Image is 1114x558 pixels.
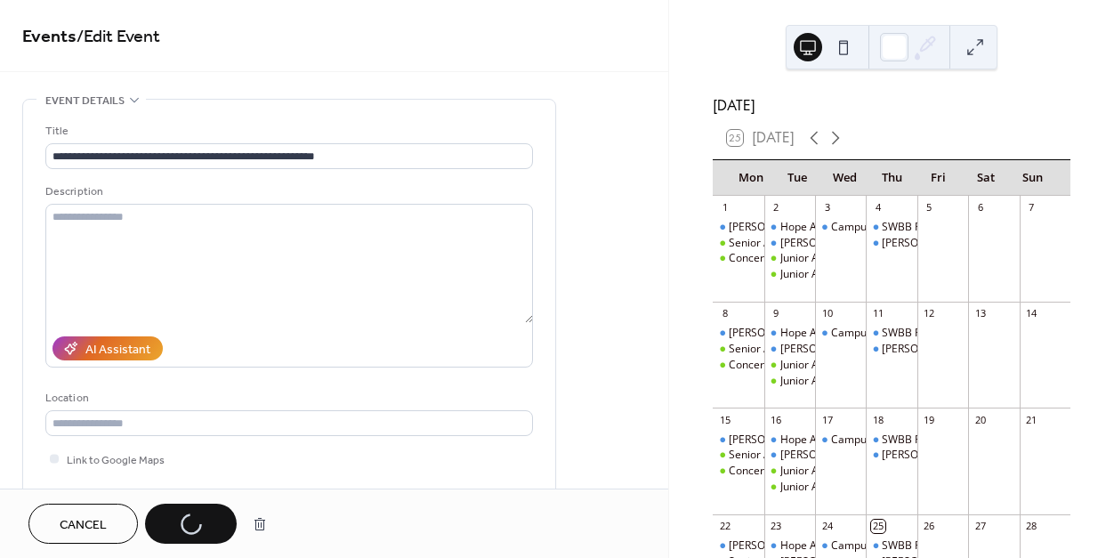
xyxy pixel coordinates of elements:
[729,342,856,357] div: Senior Academy Rehersal
[77,20,160,54] span: / Edit Event
[1025,307,1038,320] div: 14
[729,464,850,479] div: Concert Choir Rehearsal
[729,326,905,341] div: [PERSON_NAME] Rehearsal - GNGC
[713,433,763,448] div: Buchanan Rehearsal - GNGC
[973,413,987,426] div: 20
[831,538,963,554] div: Campus Rehearsal - SNGC
[866,220,916,235] div: SWBB Rehearsal - GNGC
[764,464,815,479] div: Junior Academy 1 Rehearsal
[764,358,815,373] div: Junior Academy 1 Rehearsal
[45,182,529,201] div: Description
[713,448,763,463] div: Senior Academy Rehersal
[871,201,884,214] div: 4
[729,220,905,235] div: [PERSON_NAME] Rehearsal - GNGC
[718,201,731,214] div: 1
[28,504,138,544] button: Cancel
[770,201,783,214] div: 2
[729,358,850,373] div: Concert Choir Rehearsal
[882,342,1090,357] div: [PERSON_NAME]-O-Sha Rehearsal - SNGC
[780,480,919,495] div: Junior Academy 2 Rehearsal
[831,220,963,235] div: Campus Rehearsal - SNGC
[22,20,77,54] a: Events
[916,160,963,196] div: Fri
[774,160,821,196] div: Tue
[820,307,834,320] div: 10
[1025,201,1038,214] div: 7
[820,520,834,533] div: 24
[718,307,731,320] div: 8
[923,413,936,426] div: 19
[866,448,916,463] div: Ken-O-Sha Rehearsal - SNGC
[713,342,763,357] div: Senior Academy Rehersal
[923,307,936,320] div: 12
[923,201,936,214] div: 5
[764,236,815,251] div: Chavez Rehearsal - GNGC
[1025,413,1038,426] div: 21
[815,220,866,235] div: Campus Rehearsal - SNGC
[713,358,763,373] div: Concert Choir Rehearsal
[780,220,947,235] div: Hope Academy Rehearsal - SNGC
[821,160,868,196] div: Wed
[45,389,529,408] div: Location
[815,326,866,341] div: Campus Rehearsal - SNGC
[871,307,884,320] div: 11
[713,220,763,235] div: Buchanan Rehearsal - GNGC
[713,326,763,341] div: Buchanan Rehearsal - GNGC
[729,236,856,251] div: Senior Academy Rehersal
[871,413,884,426] div: 18
[52,336,163,360] button: AI Assistant
[871,520,884,533] div: 25
[729,251,850,266] div: Concert Choir Rehearsal
[713,464,763,479] div: Concert Choir Rehearsal
[973,520,987,533] div: 27
[1025,520,1038,533] div: 28
[973,201,987,214] div: 6
[882,448,1090,463] div: [PERSON_NAME]-O-Sha Rehearsal - SNGC
[780,538,947,554] div: Hope Academy Rehearsal - SNGC
[45,122,529,141] div: Title
[868,160,916,196] div: Thu
[764,374,815,389] div: Junior Academy 2 Rehearsal
[780,448,957,463] div: [PERSON_NAME] Rehearsal - GNGC
[764,267,815,282] div: Junior Academy 2 Rehearsal
[815,433,866,448] div: Campus Rehearsal - SNGC
[713,251,763,266] div: Concert Choir Rehearsal
[882,236,1090,251] div: [PERSON_NAME]-O-Sha Rehearsal - SNGC
[780,267,919,282] div: Junior Academy 2 Rehearsal
[764,251,815,266] div: Junior Academy 1 Rehearsal
[866,433,916,448] div: SWBB Rehearsal - GNGC
[764,433,815,448] div: Hope Academy Rehearsal - SNGC
[713,236,763,251] div: Senior Academy Rehersal
[882,433,1005,448] div: SWBB Rehearsal - GNGC
[764,342,815,357] div: Chavez Rehearsal - GNGC
[973,307,987,320] div: 13
[60,516,107,535] span: Cancel
[727,160,774,196] div: Mon
[780,374,919,389] div: Junior Academy 2 Rehearsal
[729,538,905,554] div: [PERSON_NAME] Rehearsal - GNGC
[1009,160,1056,196] div: Sun
[882,538,1005,554] div: SWBB Rehearsal - GNGC
[780,326,947,341] div: Hope Academy Rehearsal - SNGC
[713,95,1070,117] div: [DATE]
[780,358,919,373] div: Junior Academy 1 Rehearsal
[866,236,916,251] div: Ken-O-Sha Rehearsal - SNGC
[780,251,919,266] div: Junior Academy 1 Rehearsal
[866,538,916,554] div: SWBB Rehearsal - GNGC
[85,341,150,360] div: AI Assistant
[831,433,963,448] div: Campus Rehearsal - SNGC
[729,448,856,463] div: Senior Academy Rehersal
[764,326,815,341] div: Hope Academy Rehearsal - SNGC
[780,342,957,357] div: [PERSON_NAME] Rehearsal - GNGC
[770,413,783,426] div: 16
[764,448,815,463] div: Chavez Rehearsal - GNGC
[923,520,936,533] div: 26
[866,326,916,341] div: SWBB Rehearsal - GNGC
[729,433,905,448] div: [PERSON_NAME] Rehearsal - GNGC
[718,520,731,533] div: 22
[780,236,957,251] div: [PERSON_NAME] Rehearsal - GNGC
[713,538,763,554] div: Buchanan Rehearsal - GNGC
[831,326,963,341] div: Campus Rehearsal - SNGC
[718,413,731,426] div: 15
